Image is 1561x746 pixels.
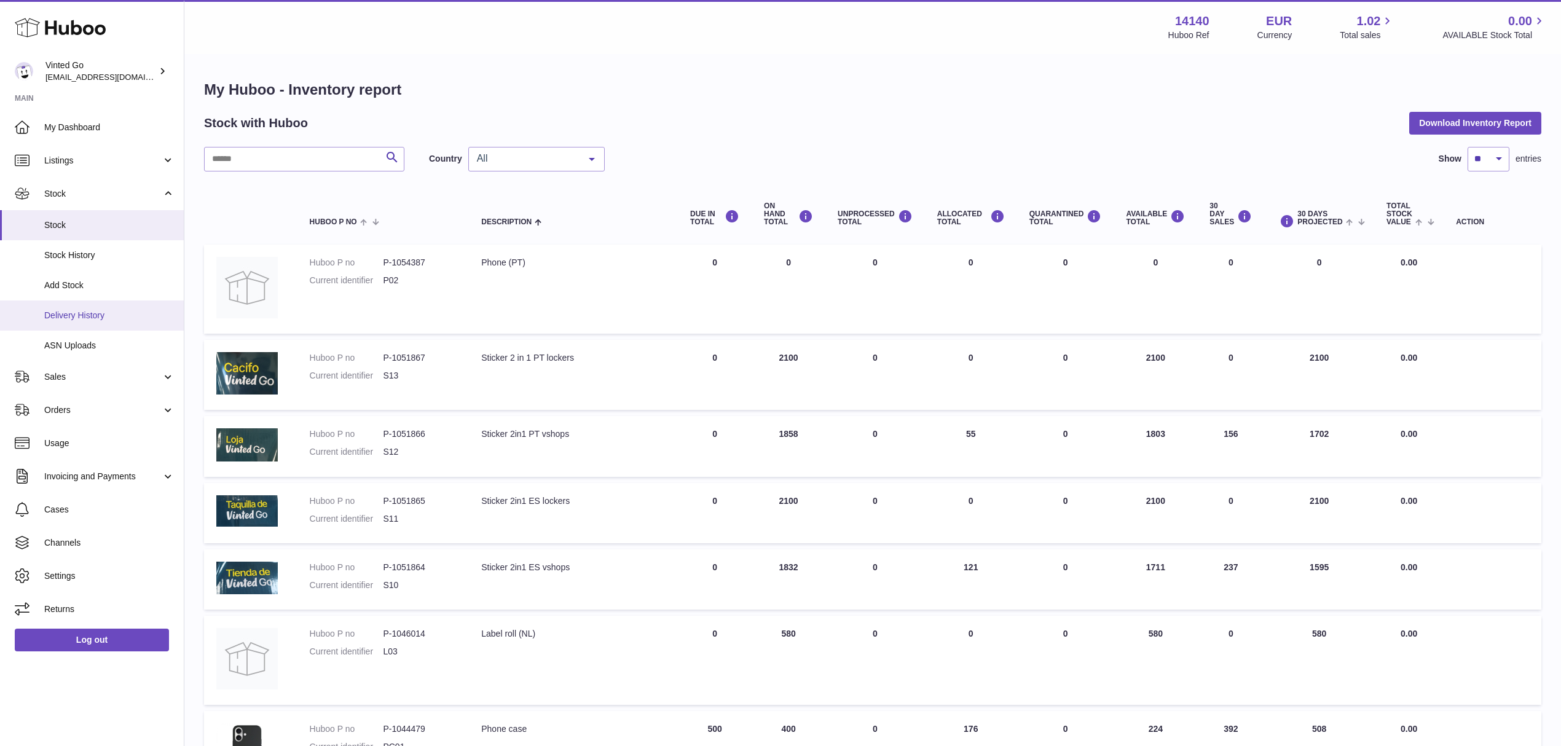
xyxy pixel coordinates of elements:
[1456,218,1529,226] div: Action
[383,628,457,640] dd: P-1046014
[1264,245,1374,334] td: 0
[925,483,1017,543] td: 0
[383,257,457,269] dd: P-1054387
[1264,549,1374,610] td: 1595
[1197,245,1264,334] td: 0
[1264,616,1374,705] td: 580
[44,371,162,383] span: Sales
[383,428,457,440] dd: P-1051866
[44,188,162,200] span: Stock
[481,628,666,640] div: Label roll (NL)
[1197,340,1264,410] td: 0
[925,245,1017,334] td: 0
[383,352,457,364] dd: P-1051867
[1063,562,1068,572] span: 0
[1197,416,1264,477] td: 156
[1126,210,1185,226] div: AVAILABLE Total
[1063,429,1068,439] span: 0
[44,603,175,615] span: Returns
[1264,483,1374,543] td: 2100
[310,646,383,658] dt: Current identifier
[310,275,383,286] dt: Current identifier
[678,340,752,410] td: 0
[429,153,462,165] label: Country
[44,219,175,231] span: Stock
[1063,724,1068,734] span: 0
[752,340,825,410] td: 2100
[44,310,175,321] span: Delivery History
[1266,13,1292,29] strong: EUR
[216,352,278,395] img: product image
[1442,13,1546,41] a: 0.00 AVAILABLE Stock Total
[1357,13,1381,29] span: 1.02
[216,428,278,461] img: product image
[1442,29,1546,41] span: AVAILABLE Stock Total
[752,416,825,477] td: 1858
[44,537,175,549] span: Channels
[310,352,383,364] dt: Huboo P no
[690,210,739,226] div: DUE IN TOTAL
[1197,483,1264,543] td: 0
[310,428,383,440] dt: Huboo P no
[310,218,357,226] span: Huboo P no
[310,723,383,735] dt: Huboo P no
[1063,629,1068,638] span: 0
[1409,112,1541,134] button: Download Inventory Report
[310,257,383,269] dt: Huboo P no
[383,446,457,458] dd: S12
[1401,429,1417,439] span: 0.00
[825,340,925,410] td: 0
[204,80,1541,100] h1: My Huboo - Inventory report
[825,245,925,334] td: 0
[45,72,181,82] span: [EMAIL_ADDRESS][DOMAIN_NAME]
[1264,340,1374,410] td: 2100
[678,245,752,334] td: 0
[752,483,825,543] td: 2100
[937,210,1005,226] div: ALLOCATED Total
[825,549,925,610] td: 0
[383,513,457,525] dd: S11
[1063,496,1068,506] span: 0
[44,504,175,516] span: Cases
[383,579,457,591] dd: S10
[481,428,666,440] div: Sticker 2in1 PT vshops
[44,155,162,167] span: Listings
[383,370,457,382] dd: S13
[1175,13,1209,29] strong: 14140
[1401,353,1417,363] span: 0.00
[481,257,666,269] div: Phone (PT)
[925,416,1017,477] td: 55
[15,62,33,80] img: internalAdmin-14140@internal.huboo.com
[383,275,457,286] dd: P02
[1114,340,1197,410] td: 2100
[310,370,383,382] dt: Current identifier
[1401,257,1417,267] span: 0.00
[383,723,457,735] dd: P-1044479
[1340,29,1394,41] span: Total sales
[481,723,666,735] div: Phone case
[1063,257,1068,267] span: 0
[383,646,457,658] dd: L03
[310,579,383,591] dt: Current identifier
[1264,416,1374,477] td: 1702
[1114,616,1197,705] td: 580
[925,616,1017,705] td: 0
[383,495,457,507] dd: P-1051865
[44,404,162,416] span: Orders
[15,629,169,651] a: Log out
[1197,549,1264,610] td: 237
[44,249,175,261] span: Stock History
[383,562,457,573] dd: P-1051864
[1114,483,1197,543] td: 2100
[678,549,752,610] td: 0
[678,616,752,705] td: 0
[216,562,278,595] img: product image
[44,471,162,482] span: Invoicing and Payments
[1340,13,1394,41] a: 1.02 Total sales
[1168,29,1209,41] div: Huboo Ref
[1439,153,1461,165] label: Show
[44,122,175,133] span: My Dashboard
[44,438,175,449] span: Usage
[481,562,666,573] div: Sticker 2in1 ES vshops
[1401,629,1417,638] span: 0.00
